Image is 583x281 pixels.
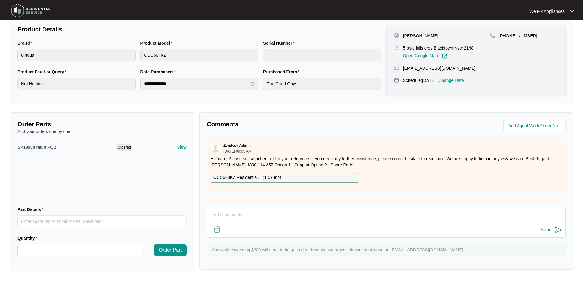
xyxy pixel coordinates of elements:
p: Add your orders one by one [17,128,187,135]
input: Quantity [18,244,143,256]
img: Link-External [442,54,447,59]
button: Order Part [154,244,187,256]
p: Change Date [439,77,464,83]
label: Product Fault or Query [17,69,69,75]
p: [DATE] 09:05 AM [223,150,252,153]
input: Add Agent Work Order No. [508,122,562,130]
p: Comments [207,120,382,128]
p: [EMAIL_ADDRESS][DOMAIN_NAME] [403,65,476,71]
p: OCC604KZ Residentia ... ( 1.59 mb ) [213,174,281,181]
p: Schedule: [DATE] [403,77,435,83]
label: Serial Number [263,40,297,46]
p: 5 blue hills cres Blacktown Nsw 2148, [403,45,475,51]
label: Date Purchased [140,69,178,75]
img: file-attachment-doc.svg [213,226,221,233]
label: Part Details [17,206,46,213]
p: Hi Team, Please see attached file for your reference. If you need any further assistance, please ... [211,156,562,168]
p: Product Details [17,25,381,34]
a: Open Google Map [403,54,447,59]
div: Send [540,227,552,233]
img: user.svg [211,143,220,153]
img: map-pin [394,77,399,83]
p: Any work exceeding $300 will need to be quoted and requires approval, please email quote to [EMAI... [212,247,562,253]
img: dropdown arrow [570,10,574,13]
input: Product Model [140,49,259,61]
img: map-pin [394,45,399,50]
input: Purchased From [263,78,381,90]
input: Product Fault or Query [17,78,136,90]
input: Part Details [17,215,187,227]
span: SP19908 main PCB [17,145,57,150]
img: residentia service logo [9,2,52,20]
span: Ordered [116,144,132,151]
img: send-icon.svg [555,226,562,234]
label: Brand [17,40,35,46]
img: map-pin [394,65,399,71]
button: Send [540,226,562,234]
input: Brand [17,49,136,61]
p: Zendesk Admin [223,143,251,148]
img: user-pin [394,33,399,38]
p: Order Parts [17,120,187,128]
img: map-pin [490,33,495,38]
span: Order Part [159,246,182,254]
label: Product Model [140,40,175,46]
input: Date Purchased [144,80,249,87]
p: [PERSON_NAME] [403,33,438,39]
p: [PHONE_NUMBER] [499,33,537,39]
p: View [177,144,187,150]
label: Quantity [17,235,39,241]
p: We Fix Appliances [529,8,565,14]
label: Purchased From [263,69,302,75]
input: Serial Number [263,49,381,61]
